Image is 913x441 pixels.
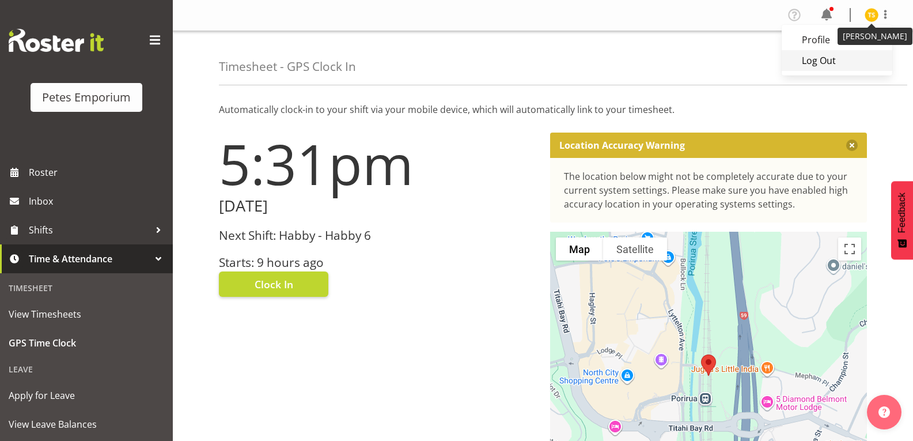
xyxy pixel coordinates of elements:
[255,277,293,292] span: Clock In
[219,103,867,116] p: Automatically clock-in to your shift via your mobile device, which will automatically link to you...
[865,8,878,22] img: tamara-straker11292.jpg
[42,89,131,106] div: Petes Emporium
[219,133,536,195] h1: 5:31pm
[3,329,170,357] a: GPS Time Clock
[219,197,536,215] h2: [DATE]
[219,229,536,242] h3: Next Shift: Habby - Habby 6
[838,238,861,261] button: Toggle fullscreen view
[897,193,907,233] span: Feedback
[556,238,603,261] button: Show street map
[29,164,167,181] span: Roster
[219,272,328,297] button: Clock In
[782,29,892,50] a: Profile
[878,406,890,418] img: help-xxl-2.png
[782,50,892,71] a: Log Out
[3,357,170,381] div: Leave
[219,60,356,73] h4: Timesheet - GPS Clock In
[891,181,913,259] button: Feedback - Show survey
[9,334,164,352] span: GPS Time Clock
[564,169,854,211] div: The location below might not be completely accurate due to your current system settings. Please m...
[9,306,164,323] span: View Timesheets
[29,250,150,267] span: Time & Attendance
[3,300,170,329] a: View Timesheets
[9,29,104,52] img: Rosterit website logo
[846,140,858,151] button: Close message
[9,416,164,433] span: View Leave Balances
[9,387,164,404] span: Apply for Leave
[29,193,167,210] span: Inbox
[3,410,170,439] a: View Leave Balances
[29,221,150,239] span: Shifts
[559,140,685,151] p: Location Accuracy Warning
[3,276,170,300] div: Timesheet
[219,256,536,269] h3: Starts: 9 hours ago
[3,381,170,410] a: Apply for Leave
[603,238,667,261] button: Show satellite imagery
